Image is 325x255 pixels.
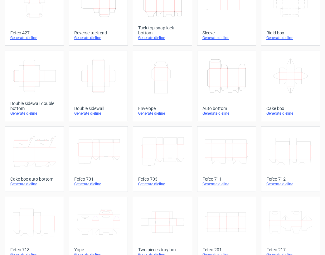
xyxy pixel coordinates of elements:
[10,247,59,252] div: Fefco 713
[202,111,251,116] div: Generate dieline
[69,51,128,121] a: Double sidewallGenerate dieline
[74,111,123,116] div: Generate dieline
[202,177,251,182] div: Fefco 711
[266,247,315,252] div: Fefco 217
[266,182,315,187] div: Generate dieline
[197,51,256,121] a: Auto bottomGenerate dieline
[5,126,64,192] a: Cake box auto bottomGenerate dieline
[266,111,315,116] div: Generate dieline
[138,106,187,111] div: Envelope
[138,247,187,252] div: Two pieces tray box
[10,111,59,116] div: Generate dieline
[138,182,187,187] div: Generate dieline
[266,30,315,35] div: Rigid box
[5,51,64,121] a: Double sidewall double bottomGenerate dieline
[197,126,256,192] a: Fefco 711Generate dieline
[10,30,59,35] div: Fefco 427
[74,35,123,40] div: Generate dieline
[266,177,315,182] div: Fefco 712
[74,177,123,182] div: Fefco 701
[10,177,59,182] div: Cake box auto bottom
[261,51,320,121] a: Cake boxGenerate dieline
[266,106,315,111] div: Cake box
[74,106,123,111] div: Double sidewall
[202,35,251,40] div: Generate dieline
[69,126,128,192] a: Fefco 701Generate dieline
[261,126,320,192] a: Fefco 712Generate dieline
[74,30,123,35] div: Reverse tuck end
[10,182,59,187] div: Generate dieline
[202,106,251,111] div: Auto bottom
[10,101,59,111] div: Double sidewall double bottom
[138,111,187,116] div: Generate dieline
[133,126,192,192] a: Fefco 703Generate dieline
[138,177,187,182] div: Fefco 703
[266,35,315,40] div: Generate dieline
[10,35,59,40] div: Generate dieline
[74,182,123,187] div: Generate dieline
[133,51,192,121] a: EnvelopeGenerate dieline
[202,30,251,35] div: Sleeve
[74,247,123,252] div: Yope
[202,182,251,187] div: Generate dieline
[202,247,251,252] div: Fefco 201
[138,25,187,35] div: Tuck top snap lock bottom
[138,35,187,40] div: Generate dieline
